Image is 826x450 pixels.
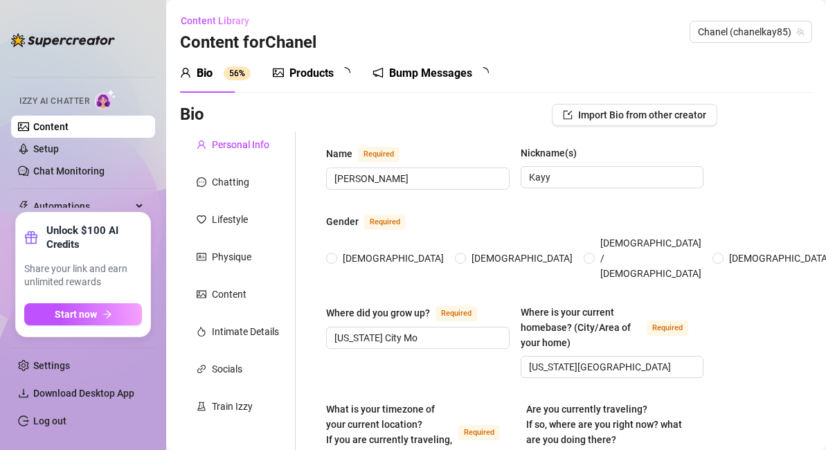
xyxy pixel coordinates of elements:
span: Start now [55,309,97,320]
label: Gender [326,213,421,230]
label: Where did you grow up? [326,305,492,321]
span: Required [436,306,477,321]
span: Are you currently traveling? If so, where are you right now? what are you doing there? [526,404,682,445]
sup: 56% [224,66,251,80]
span: notification [372,67,384,78]
span: fire [197,327,206,336]
span: user [180,67,191,78]
label: Name [326,145,415,162]
span: import [563,110,573,120]
span: [DEMOGRAPHIC_DATA] [466,251,578,266]
a: Chat Monitoring [33,165,105,177]
h3: Bio [180,104,204,126]
span: thunderbolt [18,201,29,212]
span: heart [197,215,206,224]
a: Content [33,121,69,132]
span: idcard [197,252,206,262]
span: link [197,364,206,374]
span: Download Desktop App [33,388,134,399]
div: Bio [197,65,213,82]
label: Where is your current homebase? (City/Area of your home) [521,305,704,350]
div: Chatting [212,174,249,190]
div: Name [326,146,352,161]
span: download [18,388,29,399]
span: Share your link and earn unlimited rewards [24,262,142,289]
span: [DEMOGRAPHIC_DATA] / [DEMOGRAPHIC_DATA] [595,235,707,281]
span: arrow-right [102,309,112,319]
div: Lifestyle [212,212,248,227]
input: Where is your current homebase? (City/Area of your home) [529,359,693,375]
span: Required [458,425,500,440]
button: Content Library [180,10,260,32]
span: picture [273,67,284,78]
div: Socials [212,361,242,377]
span: Required [364,215,406,230]
div: Gender [326,214,359,229]
span: Required [358,147,399,162]
div: Content [212,287,246,302]
div: Nickname(s) [521,145,577,161]
a: Setup [33,143,59,154]
span: team [796,28,805,36]
span: message [197,177,206,187]
span: user [197,140,206,150]
button: Start nowarrow-right [24,303,142,325]
span: loading [339,66,351,79]
div: Intimate Details [212,324,279,339]
span: picture [197,289,206,299]
div: Where is your current homebase? (City/Area of your home) [521,305,642,350]
span: Chanel (chanelkay85) [698,21,804,42]
strong: Unlock $100 AI Credits [46,224,142,251]
span: Import Bio from other creator [578,109,706,120]
input: Where did you grow up? [334,330,499,345]
img: logo-BBDzfeDw.svg [11,33,115,47]
div: Personal Info [212,137,269,152]
a: Settings [33,360,70,371]
div: Products [289,65,334,82]
span: loading [477,66,490,79]
label: Nickname(s) [521,145,586,161]
div: Physique [212,249,251,264]
span: Izzy AI Chatter [19,95,89,108]
a: Log out [33,415,66,426]
span: [DEMOGRAPHIC_DATA] [337,251,449,266]
img: AI Chatter [95,89,116,109]
span: experiment [197,402,206,411]
div: Bump Messages [389,65,472,82]
button: Import Bio from other creator [552,104,717,126]
div: Train Izzy [212,399,253,414]
span: Automations [33,195,132,217]
h3: Content for Chanel [180,32,316,54]
input: Name [334,171,499,186]
span: Content Library [181,15,249,26]
div: Where did you grow up? [326,305,430,321]
span: gift [24,231,38,244]
span: Required [647,321,688,336]
input: Nickname(s) [529,170,693,185]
